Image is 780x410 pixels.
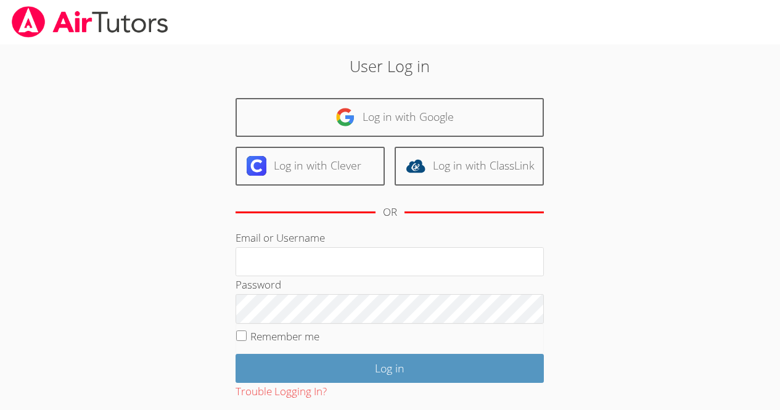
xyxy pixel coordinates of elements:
div: OR [383,203,397,221]
input: Log in [236,354,544,383]
img: google-logo-50288ca7cdecda66e5e0955fdab243c47b7ad437acaf1139b6f446037453330a.svg [335,107,355,127]
label: Password [236,277,281,292]
img: classlink-logo-d6bb404cc1216ec64c9a2012d9dc4662098be43eaf13dc465df04b49fa7ab582.svg [406,156,425,176]
h2: User Log in [179,54,601,78]
a: Log in with ClassLink [395,147,544,186]
img: airtutors_banner-c4298cdbf04f3fff15de1276eac7730deb9818008684d7c2e4769d2f7ddbe033.png [10,6,170,38]
button: Trouble Logging In? [236,383,327,401]
label: Email or Username [236,231,325,245]
a: Log in with Google [236,98,544,137]
a: Log in with Clever [236,147,385,186]
label: Remember me [250,329,319,343]
img: clever-logo-6eab21bc6e7a338710f1a6ff85c0baf02591cd810cc4098c63d3a4b26e2feb20.svg [247,156,266,176]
